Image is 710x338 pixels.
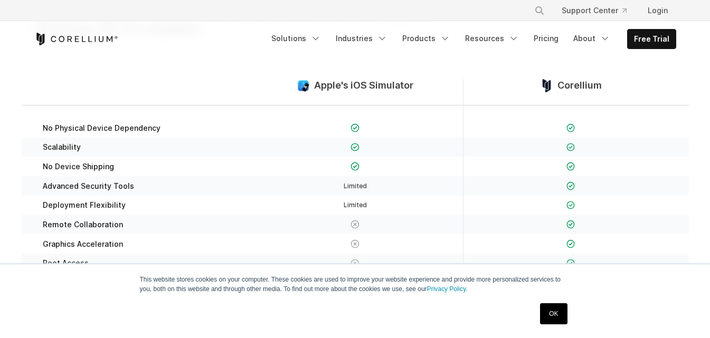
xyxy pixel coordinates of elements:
img: Checkmark [566,162,575,171]
a: About [567,29,617,48]
span: Graphics Acceleration [43,239,123,249]
img: X [351,259,359,268]
button: Search [530,1,549,20]
img: Checkmark [351,162,359,171]
span: Scalability [43,142,81,152]
span: Apple's iOS Simulator [314,80,413,92]
img: Checkmark [351,123,359,132]
span: Corellium [557,80,602,92]
span: Root Access [43,258,89,268]
span: Deployment Flexibility [43,200,126,210]
span: No Physical Device Dependency [43,123,160,133]
a: Support Center [553,1,635,20]
p: This website stores cookies on your computer. These cookies are used to improve your website expe... [140,275,571,294]
span: Limited [344,182,367,190]
a: Resources [459,29,525,48]
span: Advanced Security Tools [43,181,134,191]
img: Checkmark [351,143,359,152]
a: Login [639,1,676,20]
span: Remote Collaboration [43,220,123,229]
img: Checkmark [566,143,575,152]
img: Checkmark [566,201,575,210]
img: Checkmark [566,259,575,268]
img: Checkmark [566,123,575,132]
span: No Device Shipping [43,162,114,171]
a: Corellium Home [34,33,118,45]
a: Industries [329,29,394,48]
a: Free Trial [628,30,676,49]
a: OK [540,303,567,324]
img: X [351,220,359,229]
div: Navigation Menu [265,29,676,49]
img: Checkmark [566,220,575,229]
a: Products [396,29,457,48]
div: Navigation Menu [522,1,676,20]
a: Solutions [265,29,327,48]
a: Privacy Policy. [427,285,468,293]
img: compare_ios-simulator--large [297,79,310,92]
img: X [351,239,359,248]
span: Limited [344,201,367,209]
img: Checkmark [566,181,575,190]
img: Checkmark [566,239,575,248]
a: Pricing [527,29,565,48]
